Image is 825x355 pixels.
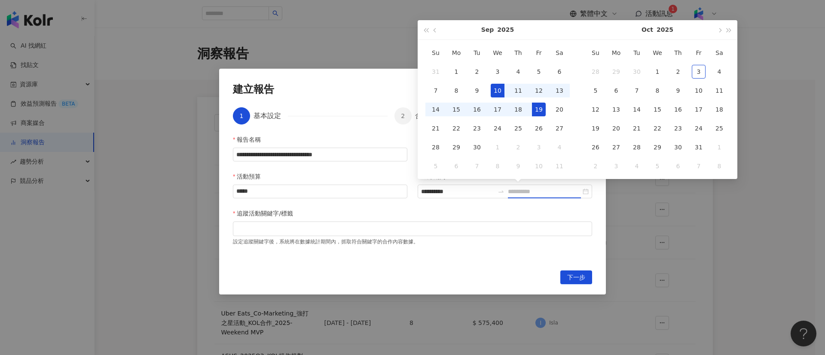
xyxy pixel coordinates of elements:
div: 14 [429,103,443,116]
div: 9 [671,84,685,97]
div: 29 [449,140,463,154]
td: 2025-09-10 [487,81,508,100]
div: 16 [470,103,484,116]
div: 18 [712,103,726,116]
div: 8 [449,84,463,97]
button: Oct [642,20,653,39]
td: 2025-09-23 [467,119,487,138]
div: 17 [692,103,706,116]
div: 30 [630,65,644,79]
td: 2025-10-24 [688,119,709,138]
td: 2025-11-01 [709,138,730,157]
div: 6 [449,159,463,173]
td: 2025-11-05 [647,157,668,176]
td: 2025-09-13 [549,81,570,100]
td: 2025-09-12 [529,81,549,100]
div: 15 [449,103,463,116]
input: 追蹤活動關鍵字/標籤 [238,225,240,232]
div: 3 [491,65,504,79]
td: 2025-10-11 [709,81,730,100]
td: 2025-09-03 [487,62,508,81]
td: 2025-10-09 [508,157,529,176]
td: 2025-10-10 [529,157,549,176]
div: 2 [589,159,602,173]
div: 基本設定 [254,107,288,124]
td: 2025-11-08 [709,157,730,176]
td: 2025-09-01 [446,62,467,81]
div: 5 [532,65,546,79]
td: 2025-10-12 [585,100,606,119]
th: Su [585,43,606,62]
td: 2025-09-08 [446,81,467,100]
div: 1 [449,65,463,79]
div: 27 [553,121,566,135]
div: 22 [449,121,463,135]
td: 2025-09-09 [467,81,487,100]
td: 2025-09-06 [549,62,570,81]
div: 2 [511,140,525,154]
td: 2025-09-22 [446,119,467,138]
div: 9 [511,159,525,173]
div: 建立報告 [233,82,592,97]
div: 8 [491,159,504,173]
td: 2025-09-29 [606,62,626,81]
th: Sa [709,43,730,62]
div: 11 [712,84,726,97]
div: 2 [671,65,685,79]
td: 2025-10-29 [647,138,668,157]
span: swap-right [498,188,504,195]
td: 2025-09-26 [529,119,549,138]
th: Fr [688,43,709,62]
div: 7 [692,159,706,173]
div: 6 [609,84,623,97]
td: 2025-10-03 [529,138,549,157]
td: 2025-09-25 [508,119,529,138]
td: 2025-09-17 [487,100,508,119]
div: 13 [553,84,566,97]
td: 2025-09-20 [549,100,570,119]
td: 2025-09-28 [585,62,606,81]
th: Tu [626,43,647,62]
div: 21 [630,121,644,135]
th: Th [668,43,688,62]
td: 2025-10-06 [446,157,467,176]
div: 24 [491,121,504,135]
div: 4 [553,140,566,154]
th: Su [425,43,446,62]
div: 1 [651,65,664,79]
td: 2025-09-29 [446,138,467,157]
td: 2025-09-27 [549,119,570,138]
div: 8 [712,159,726,173]
div: 20 [553,103,566,116]
div: 7 [630,84,644,97]
td: 2025-09-21 [425,119,446,138]
button: 2025 [497,20,514,39]
td: 2025-10-28 [626,138,647,157]
div: 25 [511,121,525,135]
div: 28 [589,65,602,79]
div: 18 [511,103,525,116]
div: 19 [532,103,546,116]
div: 3 [532,140,546,154]
div: 1 [491,140,504,154]
div: 29 [609,65,623,79]
td: 2025-10-07 [467,157,487,176]
td: 2025-10-04 [549,138,570,157]
div: 27 [609,140,623,154]
td: 2025-10-22 [647,119,668,138]
td: 2025-10-23 [668,119,688,138]
div: 21 [429,121,443,135]
th: Fr [529,43,549,62]
td: 2025-09-07 [425,81,446,100]
div: 10 [692,84,706,97]
td: 2025-10-10 [688,81,709,100]
td: 2025-09-15 [446,100,467,119]
div: 16 [671,103,685,116]
td: 2025-09-05 [529,62,549,81]
div: 11 [553,159,566,173]
td: 2025-10-03 [688,62,709,81]
td: 2025-10-26 [585,138,606,157]
div: 9 [470,84,484,97]
td: 2025-10-07 [626,81,647,100]
td: 2025-10-20 [606,119,626,138]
